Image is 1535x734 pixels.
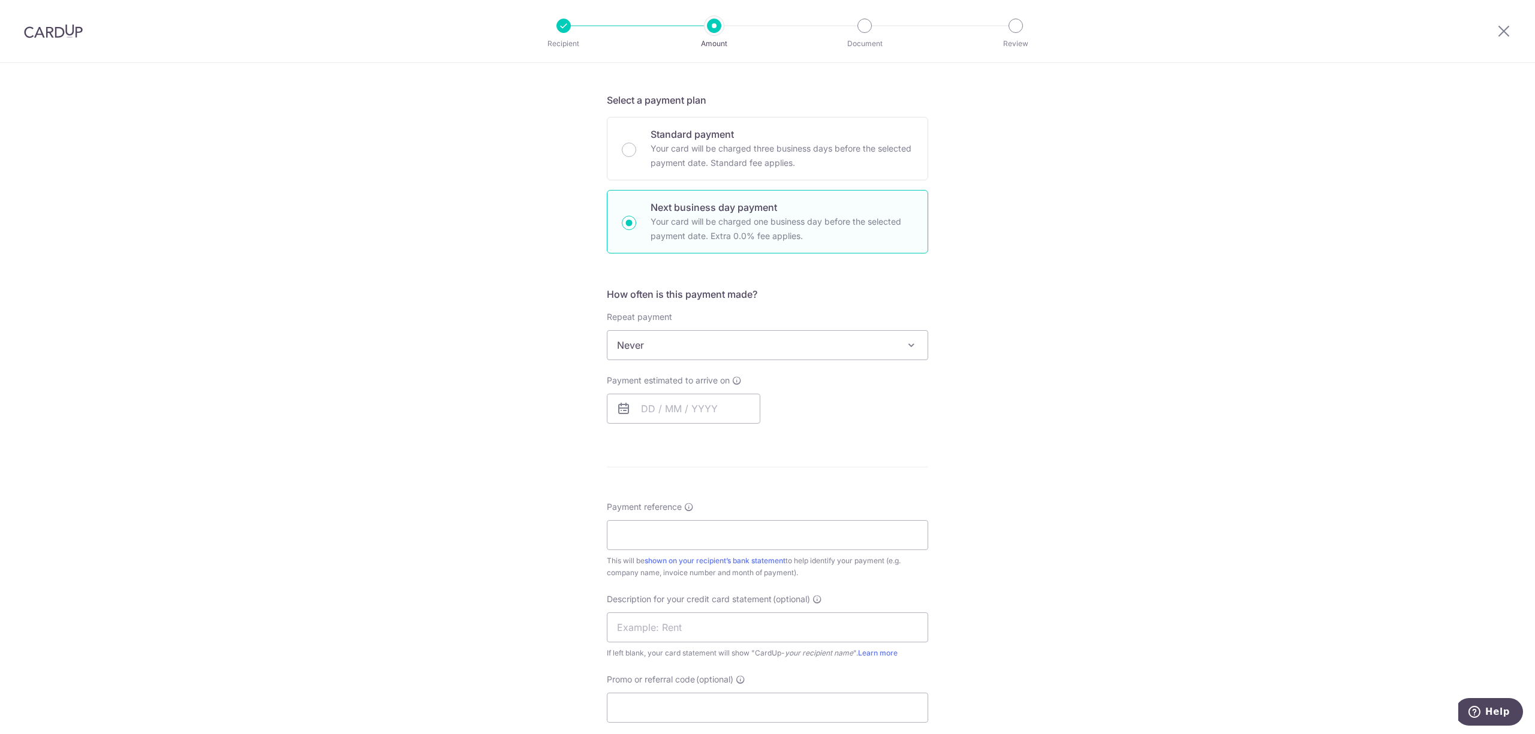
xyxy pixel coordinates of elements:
[670,38,759,50] p: Amount
[607,93,928,107] h5: Select a payment plan
[1458,698,1523,728] iframe: Opens a widget where you can find more information
[607,331,928,360] span: Never
[651,215,913,243] p: Your card will be charged one business day before the selected payment date. Extra 0.0% fee applies.
[773,593,810,605] span: (optional)
[858,648,898,657] a: Learn more
[607,555,928,579] div: This will be to help identify your payment (e.g. company name, invoice number and month of payment).
[971,38,1060,50] p: Review
[607,330,928,360] span: Never
[24,24,83,38] img: CardUp
[607,311,672,323] label: Repeat payment
[607,501,682,513] span: Payment reference
[651,127,913,141] p: Standard payment
[696,673,733,685] span: (optional)
[519,38,608,50] p: Recipient
[785,648,853,657] i: your recipient name
[607,287,928,301] h5: How often is this payment made?
[651,200,913,215] p: Next business day payment
[607,673,695,685] span: Promo or referral code
[651,141,913,170] p: Your card will be charged three business days before the selected payment date. Standard fee appl...
[607,394,760,424] input: DD / MM / YYYY
[607,647,928,659] div: If left blank, your card statement will show "CardUp- ".
[607,374,730,386] span: Payment estimated to arrive on
[820,38,909,50] p: Document
[607,593,772,605] span: Description for your credit card statement
[645,556,785,565] a: shown on your recipient’s bank statement
[607,612,928,642] input: Example: Rent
